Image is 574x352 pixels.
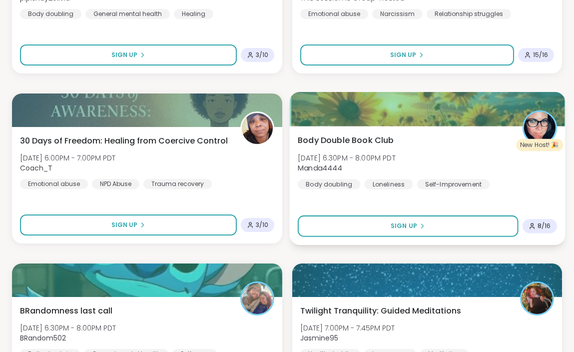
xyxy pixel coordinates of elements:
[537,222,551,230] span: 8 / 16
[20,9,81,19] div: Body doubling
[20,323,116,333] span: [DATE] 6:30PM - 8:00PM PDT
[143,179,212,189] div: Trauma recovery
[300,44,515,65] button: Sign Up
[111,50,137,59] span: Sign Up
[300,305,461,317] span: Twilight Tranquility: Guided Meditations
[524,112,555,143] img: Manda4444
[297,134,394,146] span: Body Double Book Club
[417,179,490,189] div: Self-Improvement
[20,214,237,235] button: Sign Up
[20,135,228,147] span: 30 Days of Freedom: Healing from Coercive Control
[242,283,273,314] img: BRandom502
[297,152,395,162] span: [DATE] 6:30PM - 8:00PM PDT
[256,221,268,229] span: 3 / 10
[297,163,342,173] b: Manda4444
[20,333,66,343] b: BRandom502
[297,215,518,237] button: Sign Up
[427,9,511,19] div: Relationship struggles
[256,51,268,59] span: 3 / 10
[533,51,548,59] span: 15 / 16
[20,153,115,163] span: [DATE] 6:00PM - 7:00PM PDT
[92,179,139,189] div: NPD Abuse
[300,9,368,19] div: Emotional abuse
[522,283,553,314] img: Jasmine95
[300,323,395,333] span: [DATE] 7:00PM - 7:45PM PDT
[297,179,360,189] div: Body doubling
[516,139,563,151] div: New Host! 🎉
[20,179,88,189] div: Emotional abuse
[242,113,273,144] img: Coach_T
[20,305,112,317] span: BRandomness last call
[174,9,213,19] div: Healing
[20,44,237,65] button: Sign Up
[300,333,338,343] b: Jasmine95
[111,220,137,229] span: Sign Up
[85,9,170,19] div: General mental health
[20,163,52,173] b: Coach_T
[390,221,417,230] span: Sign Up
[364,179,413,189] div: Loneliness
[390,50,416,59] span: Sign Up
[372,9,423,19] div: Narcissism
